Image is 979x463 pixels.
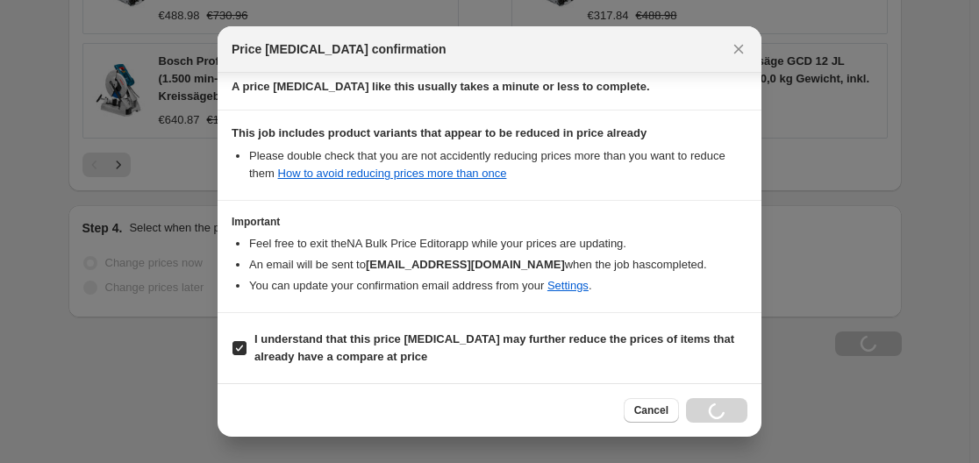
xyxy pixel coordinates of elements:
button: Close [726,37,751,61]
span: Price [MEDICAL_DATA] confirmation [232,40,447,58]
h3: Important [232,215,747,229]
a: Settings [547,279,589,292]
b: This job includes product variants that appear to be reduced in price already [232,126,647,139]
li: You can update your confirmation email address from your . [249,277,747,295]
li: An email will be sent to when the job has completed . [249,256,747,274]
b: A price [MEDICAL_DATA] like this usually takes a minute or less to complete. [232,80,650,93]
b: I understand that this price [MEDICAL_DATA] may further reduce the prices of items that already h... [254,332,734,363]
button: Cancel [624,398,679,423]
li: Please double check that you are not accidently reducing prices more than you want to reduce them [249,147,747,182]
li: Feel free to exit the NA Bulk Price Editor app while your prices are updating. [249,235,747,253]
b: [EMAIL_ADDRESS][DOMAIN_NAME] [366,258,565,271]
a: How to avoid reducing prices more than once [278,167,507,180]
span: Cancel [634,403,668,417]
